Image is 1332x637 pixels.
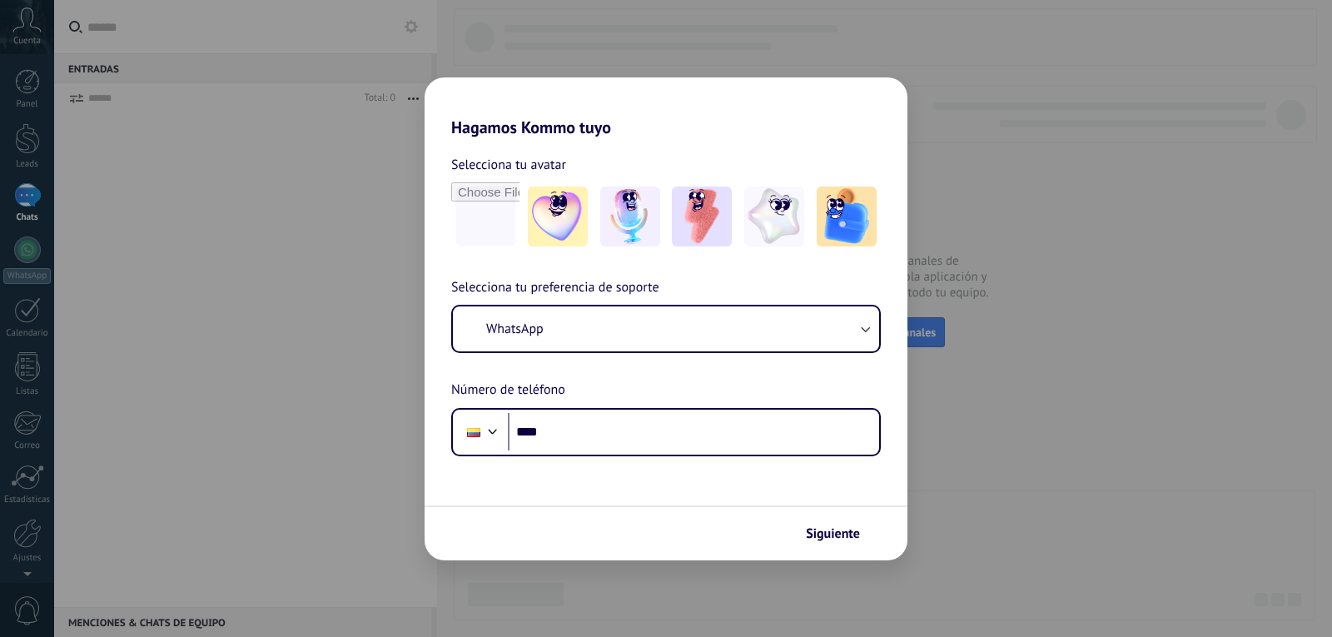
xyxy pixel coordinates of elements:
button: Siguiente [798,520,882,548]
span: WhatsApp [486,321,544,337]
span: Selecciona tu preferencia de soporte [451,277,659,299]
img: -4.jpeg [744,187,804,246]
img: -5.jpeg [817,187,877,246]
img: -2.jpeg [600,187,660,246]
img: -3.jpeg [672,187,732,246]
span: Siguiente [806,528,860,540]
span: Número de teléfono [451,380,565,401]
img: -1.jpeg [528,187,588,246]
h2: Hagamos Kommo tuyo [425,77,907,137]
span: Selecciona tu avatar [451,154,566,176]
div: Ecuador: + 593 [458,415,490,450]
button: WhatsApp [453,306,879,351]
